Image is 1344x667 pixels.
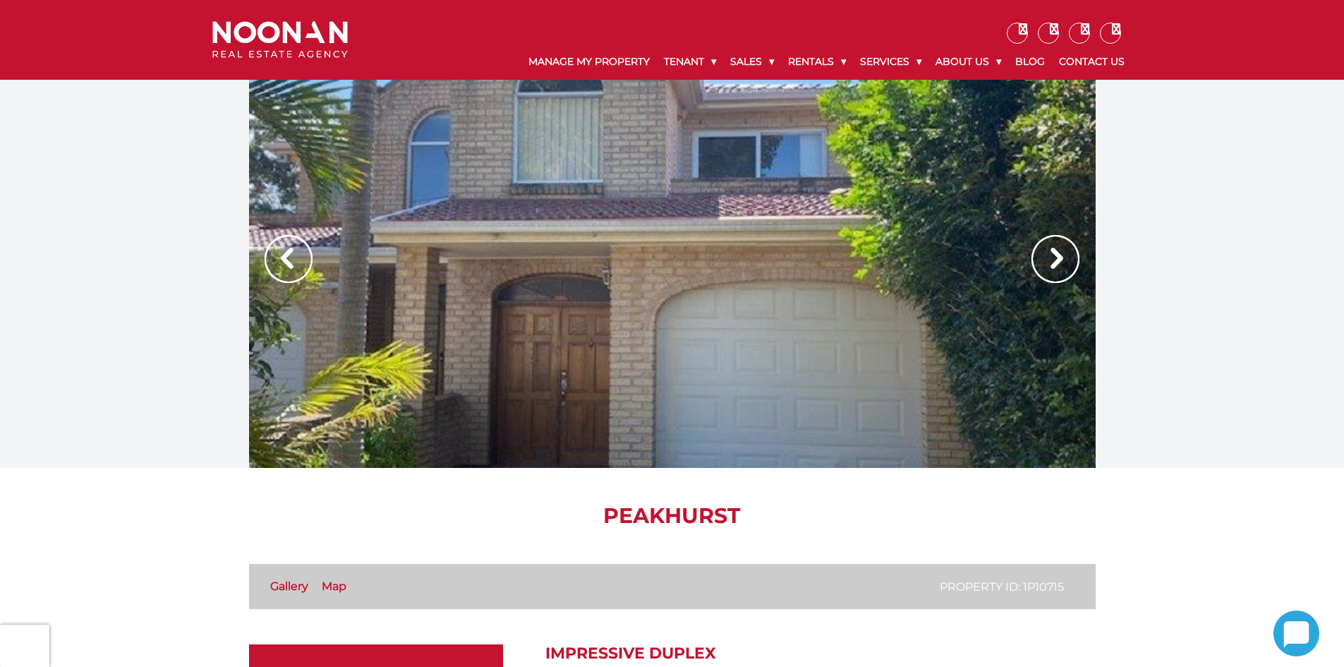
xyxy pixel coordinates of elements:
a: Map [322,579,346,593]
a: Services [853,44,928,80]
img: Arrow slider [265,235,313,283]
a: Rentals [781,44,853,80]
a: Tenant [657,44,723,80]
img: Noonan Real Estate Agency [212,21,348,59]
a: Blog [1008,44,1052,80]
h1: Peakhurst [249,503,1096,529]
a: About Us [928,44,1008,80]
a: Sales [723,44,781,80]
p: Property ID: 1P10715 [940,578,1064,596]
a: Manage My Property [521,44,657,80]
a: Contact Us [1052,44,1132,80]
h2: IMPRESSIVE DUPLEX [545,644,1096,663]
img: Arrow slider [1031,235,1079,283]
a: Gallery [270,579,308,593]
